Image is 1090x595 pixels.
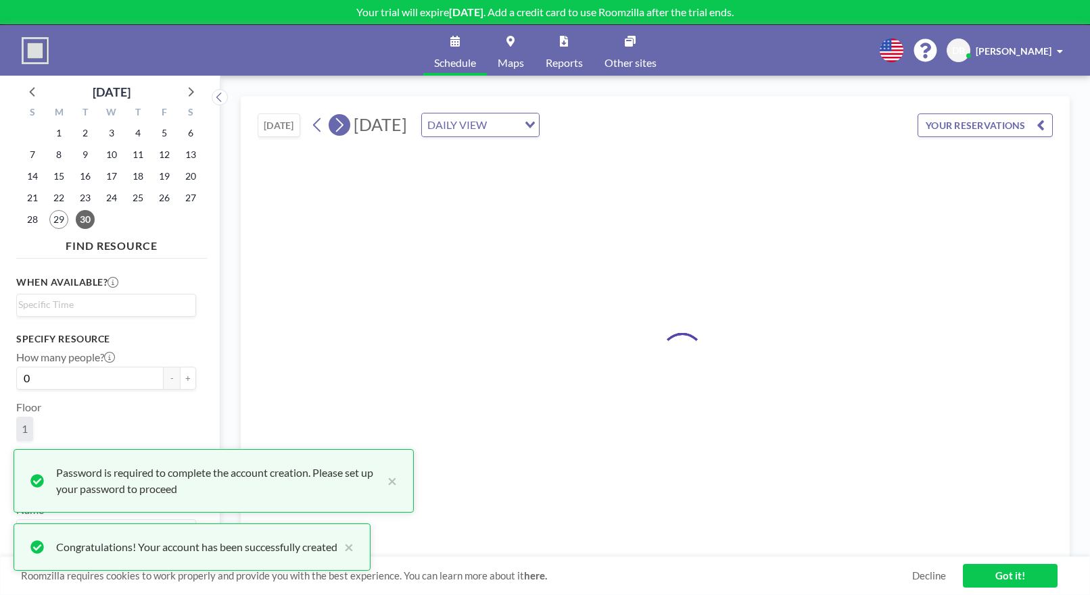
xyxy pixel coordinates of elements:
[258,113,300,137] button: [DATE]
[491,116,517,134] input: Search for option
[93,82,131,101] div: [DATE]
[605,57,657,68] span: Other sites
[21,569,912,582] span: Roomzilla requires cookies to work properly and provide you with the best experience. You can lea...
[16,333,196,345] h3: Specify resource
[23,188,42,207] span: Sunday, September 21, 2025
[22,37,49,64] img: organization-logo
[155,167,174,186] span: Friday, September 19, 2025
[181,145,200,164] span: Saturday, September 13, 2025
[76,124,95,143] span: Tuesday, September 2, 2025
[422,113,539,136] div: Search for option
[381,465,397,497] button: close
[487,25,535,76] a: Maps
[963,564,1058,588] a: Got it!
[76,145,95,164] span: Tuesday, September 9, 2025
[124,105,151,122] div: T
[155,145,174,164] span: Friday, September 12, 2025
[181,167,200,186] span: Saturday, September 20, 2025
[155,124,174,143] span: Friday, September 5, 2025
[180,367,196,390] button: +
[524,569,547,581] a: here.
[18,523,188,540] input: Search for option
[23,167,42,186] span: Sunday, September 14, 2025
[102,124,121,143] span: Wednesday, September 3, 2025
[16,234,207,253] h4: FIND RESOURCE
[128,124,147,143] span: Thursday, September 4, 2025
[17,520,195,543] div: Search for option
[337,539,354,555] button: close
[76,210,95,229] span: Tuesday, September 30, 2025
[423,25,487,76] a: Schedule
[23,210,42,229] span: Sunday, September 28, 2025
[546,57,583,68] span: Reports
[56,539,337,555] div: Congratulations! Your account has been successfully created
[128,188,147,207] span: Thursday, September 25, 2025
[56,465,381,497] div: Password is required to complete the account creation. Please set up your password to proceed
[354,114,407,134] span: [DATE]
[49,145,68,164] span: Monday, September 8, 2025
[49,210,68,229] span: Monday, September 29, 2025
[102,145,121,164] span: Wednesday, September 10, 2025
[449,5,483,18] b: [DATE]
[976,45,1051,57] span: [PERSON_NAME]
[76,188,95,207] span: Tuesday, September 23, 2025
[128,167,147,186] span: Thursday, September 18, 2025
[912,569,946,582] a: Decline
[535,25,594,76] a: Reports
[49,124,68,143] span: Monday, September 1, 2025
[16,351,115,364] label: How many people?
[18,297,188,312] input: Search for option
[155,188,174,207] span: Friday, September 26, 2025
[102,188,121,207] span: Wednesday, September 24, 2025
[434,57,476,68] span: Schedule
[72,105,99,122] div: T
[128,145,147,164] span: Thursday, September 11, 2025
[952,45,965,57] span: DB
[151,105,177,122] div: F
[918,113,1053,137] button: YOUR RESERVATIONS
[16,400,41,414] label: Floor
[46,105,72,122] div: M
[49,167,68,186] span: Monday, September 15, 2025
[425,116,490,134] span: DAILY VIEW
[177,105,204,122] div: S
[164,367,180,390] button: -
[99,105,125,122] div: W
[22,422,28,435] span: 1
[181,188,200,207] span: Saturday, September 27, 2025
[49,188,68,207] span: Monday, September 22, 2025
[17,294,195,315] div: Search for option
[76,167,95,186] span: Tuesday, September 16, 2025
[594,25,667,76] a: Other sites
[20,105,46,122] div: S
[181,124,200,143] span: Saturday, September 6, 2025
[23,145,42,164] span: Sunday, September 7, 2025
[498,57,524,68] span: Maps
[102,167,121,186] span: Wednesday, September 17, 2025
